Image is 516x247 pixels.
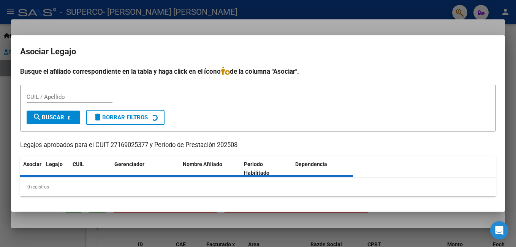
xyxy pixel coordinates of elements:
datatable-header-cell: Periodo Habilitado [241,156,292,181]
span: Borrar Filtros [93,114,148,121]
button: Buscar [27,111,80,124]
mat-icon: delete [93,112,102,122]
span: Asociar [23,161,41,167]
h2: Asociar Legajo [20,44,496,59]
div: 0 registros [20,177,496,196]
datatable-header-cell: Asociar [20,156,43,181]
span: Nombre Afiliado [183,161,222,167]
span: CUIL [73,161,84,167]
datatable-header-cell: Nombre Afiliado [180,156,241,181]
datatable-header-cell: CUIL [70,156,111,181]
p: Legajos aprobados para el CUIT 27169025377 y Período de Prestación 202508 [20,141,496,150]
span: Gerenciador [114,161,144,167]
button: Borrar Filtros [86,110,165,125]
mat-icon: search [33,112,42,122]
span: Periodo Habilitado [244,161,269,176]
datatable-header-cell: Dependencia [292,156,353,181]
div: Open Intercom Messenger [490,221,508,239]
h4: Busque el afiliado correspondiente en la tabla y haga click en el ícono de la columna "Asociar". [20,66,496,76]
datatable-header-cell: Gerenciador [111,156,180,181]
span: Legajo [46,161,63,167]
span: Dependencia [295,161,327,167]
datatable-header-cell: Legajo [43,156,70,181]
span: Buscar [33,114,64,121]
